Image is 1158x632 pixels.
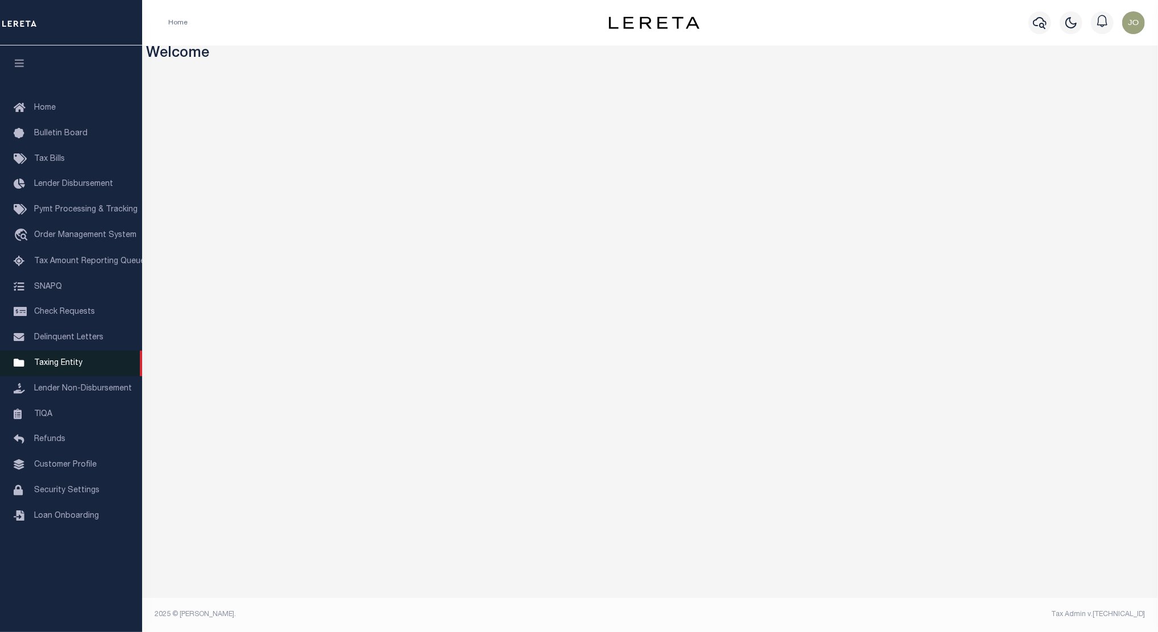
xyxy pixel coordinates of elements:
span: TIQA [34,410,52,418]
span: Loan Onboarding [34,512,99,520]
span: Pymt Processing & Tracking [34,206,138,214]
li: Home [168,18,188,28]
img: svg+xml;base64,PHN2ZyB4bWxucz0iaHR0cDovL3d3dy53My5vcmcvMjAwMC9zdmciIHBvaW50ZXItZXZlbnRzPSJub25lIi... [1122,11,1145,34]
span: Security Settings [34,487,99,494]
span: Taxing Entity [34,359,82,367]
span: SNAPQ [34,282,62,290]
span: Customer Profile [34,461,97,469]
span: Home [34,104,56,112]
span: Check Requests [34,308,95,316]
span: Tax Amount Reporting Queue [34,257,145,265]
h3: Welcome [147,45,1154,63]
span: Order Management System [34,231,136,239]
span: Delinquent Letters [34,334,103,342]
span: Lender Non-Disbursement [34,385,132,393]
img: logo-dark.svg [609,16,700,29]
i: travel_explore [14,228,32,243]
span: Tax Bills [34,155,65,163]
span: Refunds [34,435,65,443]
div: 2025 © [PERSON_NAME]. [147,609,650,619]
span: Lender Disbursement [34,180,113,188]
div: Tax Admin v.[TECHNICAL_ID] [659,609,1145,619]
span: Bulletin Board [34,130,88,138]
